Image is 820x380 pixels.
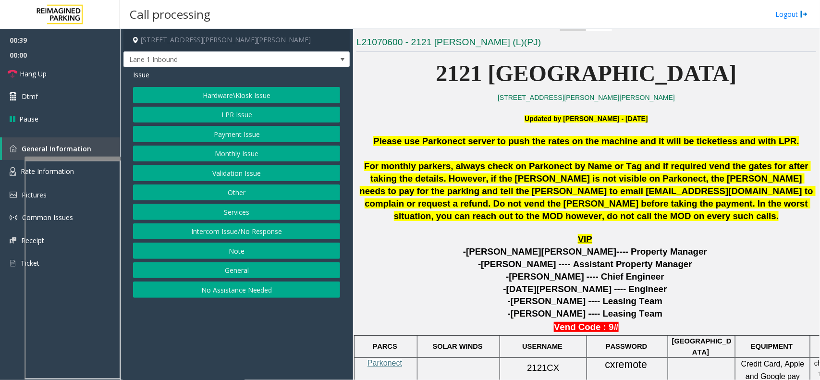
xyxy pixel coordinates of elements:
[10,167,16,176] img: 'icon'
[133,184,340,201] button: Other
[508,296,662,306] span: -[PERSON_NAME] ---- Leasing Team
[22,91,38,101] span: Dtmf
[133,204,340,220] button: Services
[125,2,215,26] h3: Call processing
[525,115,648,123] font: Updated by [PERSON_NAME] - [DATE]
[20,69,47,79] span: Hang Up
[672,337,732,355] span: [GEOGRAPHIC_DATA]
[616,246,707,257] span: ---- Property Manager
[123,29,350,51] h4: [STREET_ADDRESS][PERSON_NAME][PERSON_NAME]
[478,259,692,269] span: -[PERSON_NAME] ---- Assistant Property Manager
[356,36,816,52] h3: L21070600 - 2121 [PERSON_NAME] (L)(PJ)
[506,271,664,282] span: -[PERSON_NAME] ---- Chief Engineer
[21,167,74,176] span: Rate Information
[373,136,799,146] span: Please use Parkonect server to push the rates on the machine and it will be ticketless and with LPR.
[751,343,793,350] span: EQUIPMENT
[527,363,559,373] span: 2121CX
[133,223,340,240] button: Intercom Issue/No Response
[22,190,47,199] span: Pictures
[606,343,647,350] span: PASSWORD
[522,343,563,350] span: USERNAME
[605,359,648,371] span: cxremote
[133,107,340,123] button: LPR Issue
[10,145,17,152] img: 'icon'
[133,126,340,142] button: Payment Issue
[133,282,340,298] button: No Assistance Needed
[463,246,541,257] span: -[PERSON_NAME]
[10,237,16,244] img: 'icon'
[22,144,91,153] span: General Information
[541,246,617,257] span: [PERSON_NAME]
[373,343,397,350] span: PARCS
[367,359,402,367] a: Parkonect
[133,165,340,181] button: Validation Issue
[133,146,340,162] button: Monthly Issue
[19,114,38,124] span: Pause
[433,343,483,350] span: SOLAR WINDS
[21,236,44,245] span: Receipt
[436,61,737,86] span: 2121 [GEOGRAPHIC_DATA]
[360,161,816,221] span: For monthly parkers, always check on Parkonect by Name or Tag and if required vend the gates for ...
[800,9,808,19] img: logout
[21,258,39,268] span: Ticket
[133,243,340,259] button: Note
[10,259,16,268] img: 'icon'
[10,192,17,198] img: 'icon'
[554,322,619,332] b: Vend Code : 9#
[22,213,73,222] span: Common Issues
[498,94,675,101] a: [STREET_ADDRESS][PERSON_NAME][PERSON_NAME]
[578,234,592,244] span: VIP
[508,308,662,319] span: -[PERSON_NAME] ---- Leasing Team
[133,87,340,103] button: Hardware\Kiosk Issue
[133,262,340,279] button: General
[775,9,808,19] a: Logout
[2,137,120,160] a: General Information
[124,52,304,67] span: Lane 1 Inbound
[133,70,149,80] span: Issue
[10,214,17,221] img: 'icon'
[503,284,667,294] span: -[DATE][PERSON_NAME] ---- Engineer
